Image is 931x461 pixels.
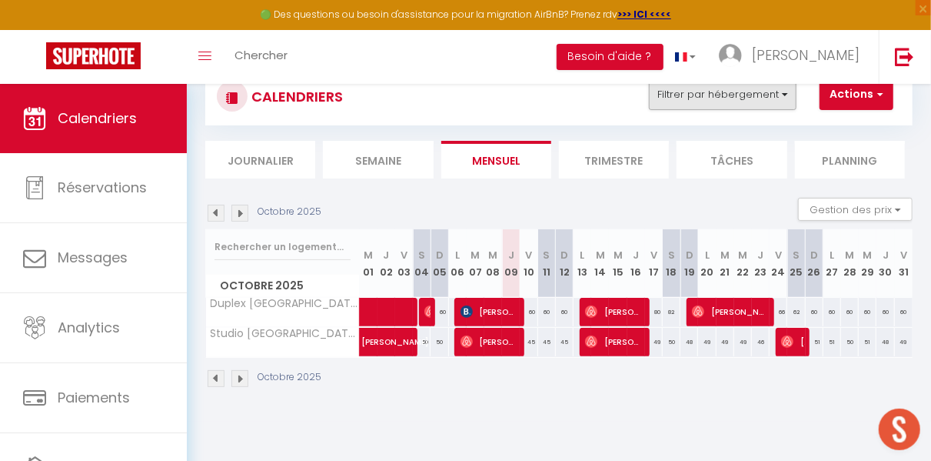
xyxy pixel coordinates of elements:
abbr: M [863,248,873,262]
abbr: M [596,248,605,262]
abbr: S [544,248,550,262]
div: 49 [698,328,716,356]
span: Duplex [GEOGRAPHIC_DATA] Gravelines [208,298,362,309]
th: 05 [431,229,448,298]
a: >>> ICI <<<< [617,8,671,21]
th: 07 [467,229,484,298]
div: 60 [841,298,859,326]
abbr: D [560,248,568,262]
li: Tâches [677,141,786,179]
th: 16 [627,229,645,298]
abbr: V [650,248,657,262]
th: 13 [574,229,591,298]
div: 48 [876,328,894,356]
div: 82 [663,298,680,326]
a: Chercher [223,30,299,84]
span: Octobre 2025 [206,275,359,297]
div: 60 [876,298,894,326]
abbr: J [883,248,889,262]
th: 04 [413,229,431,298]
div: 60 [823,298,841,326]
span: [PERSON_NAME] [361,319,467,349]
th: 28 [841,229,859,298]
button: Filtrer par hébergement [649,79,796,110]
th: 19 [680,229,698,298]
span: Réservations [58,178,147,197]
p: Octobre 2025 [258,205,321,219]
abbr: V [900,248,907,262]
span: [PERSON_NAME] S [424,297,431,326]
span: Calendriers [58,109,137,128]
abbr: V [775,248,782,262]
abbr: L [580,248,585,262]
button: Gestion des prix [798,198,913,221]
th: 10 [520,229,537,298]
th: 23 [752,229,770,298]
div: 50 [841,328,859,356]
img: Super Booking [46,42,141,69]
th: 21 [717,229,734,298]
div: 80 [645,298,663,326]
abbr: L [830,248,834,262]
th: 08 [484,229,502,298]
li: Journalier [205,141,315,179]
abbr: L [455,248,460,262]
span: [PERSON_NAME] [781,327,805,356]
abbr: V [401,248,407,262]
div: 49 [734,328,752,356]
div: 60 [520,298,537,326]
abbr: M [364,248,373,262]
div: 48 [680,328,698,356]
li: Trimestre [559,141,669,179]
span: [PERSON_NAME] [585,297,644,326]
abbr: D [436,248,444,262]
div: 51 [859,328,876,356]
span: [PERSON_NAME] [461,327,520,356]
abbr: J [758,248,764,262]
div: 49 [645,328,663,356]
th: 14 [591,229,609,298]
th: 27 [823,229,841,298]
div: 60 [859,298,876,326]
abbr: M [613,248,623,262]
div: 66 [770,298,787,326]
li: Planning [795,141,905,179]
div: 45 [520,328,537,356]
th: 31 [895,229,913,298]
div: 60 [895,298,913,326]
th: 06 [449,229,467,298]
abbr: J [508,248,514,262]
abbr: S [668,248,675,262]
div: 50 [663,328,680,356]
img: logout [895,47,914,66]
h3: CALENDRIERS [248,79,343,114]
th: 20 [698,229,716,298]
abbr: S [418,248,425,262]
p: Octobre 2025 [258,370,321,385]
abbr: S [793,248,800,262]
th: 17 [645,229,663,298]
div: 45 [556,328,574,356]
span: Studio [GEOGRAPHIC_DATA] Gravelines [208,328,362,339]
button: Actions [820,79,893,110]
abbr: J [633,248,639,262]
div: 60 [556,298,574,326]
th: 09 [502,229,520,298]
abbr: D [810,248,818,262]
div: 46 [752,328,770,356]
th: 24 [770,229,787,298]
abbr: M [470,248,480,262]
abbr: M [489,248,498,262]
span: Analytics [58,318,120,337]
a: [PERSON_NAME] [354,328,371,357]
div: Ouvrir le chat [879,409,920,450]
li: Mensuel [441,141,551,179]
div: 62 [787,298,805,326]
span: Paiements [58,388,130,407]
th: 11 [538,229,556,298]
div: 60 [806,298,823,326]
span: [PERSON_NAME] [585,327,644,356]
div: 60 [538,298,556,326]
abbr: M [720,248,730,262]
